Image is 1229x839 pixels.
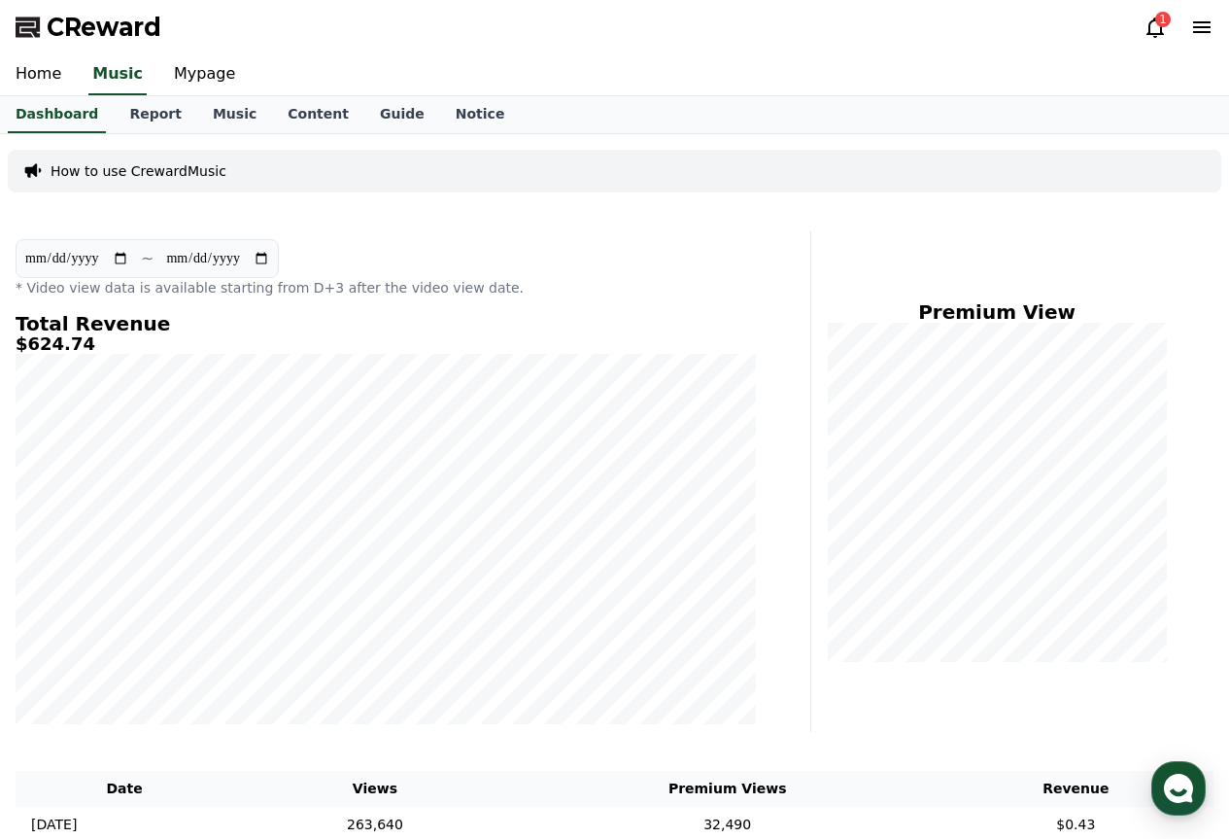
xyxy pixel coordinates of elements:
[47,12,161,43] span: CReward
[233,771,517,807] th: Views
[1155,12,1171,27] div: 1
[197,96,272,133] a: Music
[31,815,77,835] p: [DATE]
[272,96,364,133] a: Content
[16,771,233,807] th: Date
[88,54,147,95] a: Music
[517,771,939,807] th: Premium Views
[939,771,1213,807] th: Revenue
[827,301,1167,323] h4: Premium View
[288,646,335,661] span: Settings
[1144,16,1167,39] a: 1
[141,247,154,270] p: ~
[364,96,440,133] a: Guide
[16,12,161,43] a: CReward
[128,616,251,665] a: Messages
[50,646,84,661] span: Home
[440,96,521,133] a: Notice
[6,616,128,665] a: Home
[51,161,226,181] a: How to use CrewardMusic
[16,278,756,297] p: * Video view data is available starting from D+3 after the video view date.
[251,616,373,665] a: Settings
[161,647,219,662] span: Messages
[8,96,106,133] a: Dashboard
[158,54,251,95] a: Mypage
[16,334,756,354] h5: $624.74
[114,96,197,133] a: Report
[16,313,756,334] h4: Total Revenue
